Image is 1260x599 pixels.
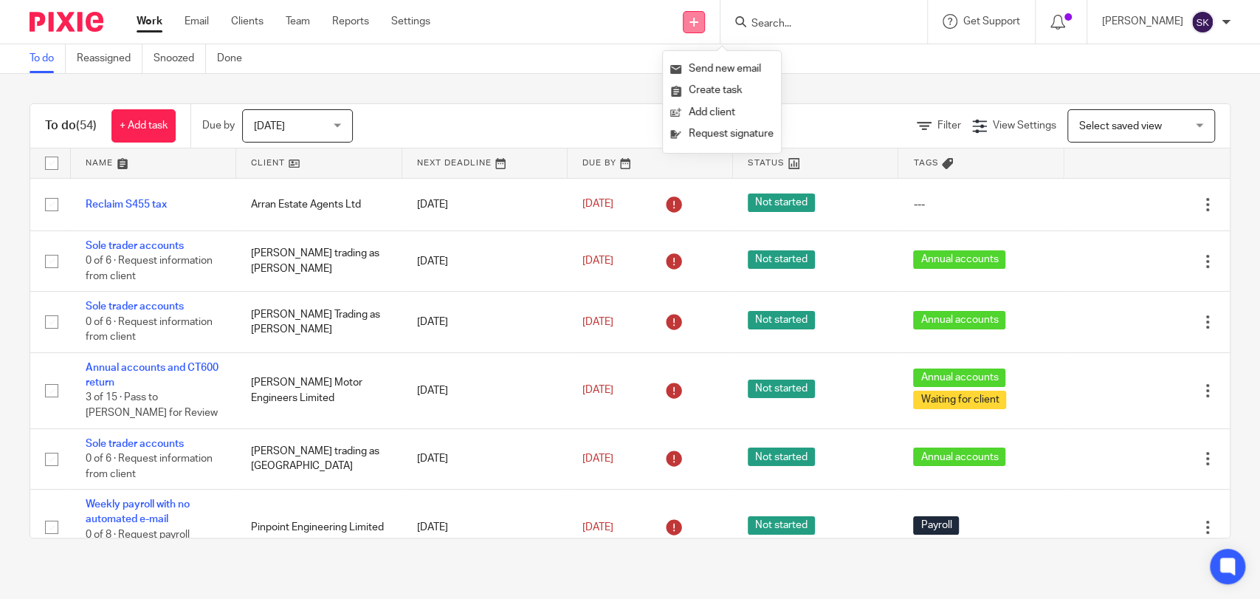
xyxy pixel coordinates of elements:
[236,178,402,230] td: Arran Estate Agents Ltd
[670,80,774,101] a: Create task
[402,178,568,230] td: [DATE]
[86,241,184,251] a: Sole trader accounts
[402,292,568,352] td: [DATE]
[748,516,815,535] span: Not started
[30,12,103,32] img: Pixie
[582,453,613,464] span: [DATE]
[670,58,774,80] a: Send new email
[913,391,1006,409] span: Waiting for client
[670,123,774,145] a: Request signature
[993,120,1056,131] span: View Settings
[582,199,613,210] span: [DATE]
[582,317,613,327] span: [DATE]
[748,448,815,466] span: Not started
[582,522,613,533] span: [DATE]
[236,490,402,566] td: Pinpoint Engineering Limited
[236,352,402,428] td: [PERSON_NAME] Motor Engineers Limited
[86,199,167,210] a: Reclaim S455 tax
[86,363,218,388] a: Annual accounts and CT600 return
[963,16,1020,27] span: Get Support
[332,14,369,29] a: Reports
[111,109,176,143] a: + Add task
[77,44,142,73] a: Reassigned
[86,439,184,449] a: Sole trader accounts
[913,159,938,167] span: Tags
[913,250,1005,269] span: Annual accounts
[86,530,190,555] span: 0 of 8 · Request payroll changes
[937,120,961,131] span: Filter
[1102,14,1183,29] p: [PERSON_NAME]
[748,380,815,398] span: Not started
[286,14,310,29] a: Team
[670,102,774,123] a: Add client
[231,14,264,29] a: Clients
[402,352,568,428] td: [DATE]
[1079,121,1162,131] span: Select saved view
[582,256,613,266] span: [DATE]
[217,44,253,73] a: Done
[86,256,213,282] span: 0 of 6 · Request information from client
[913,448,1005,466] span: Annual accounts
[254,121,285,131] span: [DATE]
[748,194,815,212] span: Not started
[76,120,97,131] span: (54)
[45,118,97,134] h1: To do
[86,393,218,419] span: 3 of 15 · Pass to [PERSON_NAME] for Review
[30,44,66,73] a: To do
[86,453,213,479] span: 0 of 6 · Request information from client
[402,230,568,291] td: [DATE]
[86,301,184,312] a: Sole trader accounts
[913,197,1049,212] div: ---
[236,428,402,489] td: [PERSON_NAME] trading as [GEOGRAPHIC_DATA]
[402,490,568,566] td: [DATE]
[185,14,209,29] a: Email
[582,386,613,396] span: [DATE]
[86,317,213,343] span: 0 of 6 · Request information from client
[748,311,815,329] span: Not started
[391,14,430,29] a: Settings
[86,499,190,524] a: Weekly payroll with no automated e-mail
[236,292,402,352] td: [PERSON_NAME] Trading as [PERSON_NAME]
[1191,10,1214,34] img: svg%3E
[154,44,206,73] a: Snoozed
[750,18,883,31] input: Search
[913,369,1005,387] span: Annual accounts
[748,250,815,269] span: Not started
[202,118,235,133] p: Due by
[402,428,568,489] td: [DATE]
[137,14,162,29] a: Work
[913,311,1005,329] span: Annual accounts
[236,230,402,291] td: [PERSON_NAME] trading as [PERSON_NAME]
[913,516,959,535] span: Payroll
